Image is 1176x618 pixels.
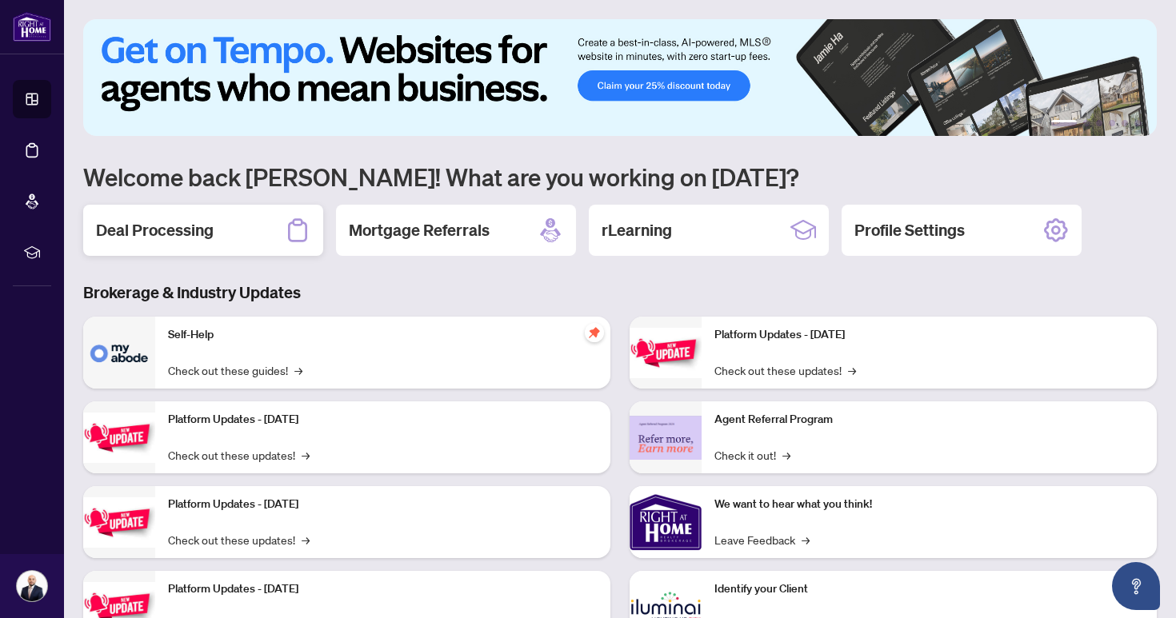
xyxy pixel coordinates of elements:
button: 3 [1096,120,1102,126]
span: → [302,531,310,548]
span: → [294,361,302,379]
a: Check out these updates!→ [168,446,310,464]
button: 5 [1122,120,1128,126]
span: → [848,361,856,379]
p: We want to hear what you think! [714,496,1144,513]
h2: Deal Processing [96,219,214,241]
p: Platform Updates - [DATE] [168,580,598,598]
img: logo [13,12,51,42]
a: Leave Feedback→ [714,531,810,548]
p: Platform Updates - [DATE] [168,411,598,429]
p: Platform Updates - [DATE] [714,326,1144,344]
button: 1 [1051,120,1077,126]
img: Platform Updates - September 16, 2025 [83,413,155,463]
a: Check out these updates!→ [168,531,310,548]
button: 6 [1134,120,1141,126]
span: → [802,531,810,548]
span: pushpin [585,323,604,342]
img: Self-Help [83,317,155,389]
a: Check out these guides!→ [168,361,302,379]
h1: Welcome back [PERSON_NAME]! What are you working on [DATE]? [83,161,1157,192]
h2: rLearning [602,219,672,241]
img: Platform Updates - June 23, 2025 [630,328,702,378]
p: Agent Referral Program [714,411,1144,429]
h2: Profile Settings [854,219,965,241]
span: → [302,446,310,464]
img: We want to hear what you think! [630,486,702,558]
img: Agent Referral Program [630,416,702,460]
span: → [782,446,790,464]
p: Identify your Client [714,580,1144,598]
img: Platform Updates - July 21, 2025 [83,497,155,548]
img: Profile Icon [17,571,47,601]
h2: Mortgage Referrals [349,219,490,241]
p: Platform Updates - [DATE] [168,496,598,513]
button: 4 [1109,120,1115,126]
h3: Brokerage & Industry Updates [83,281,1157,304]
button: Open asap [1112,562,1160,610]
a: Check it out!→ [714,446,790,464]
p: Self-Help [168,326,598,344]
button: 2 [1083,120,1090,126]
img: Slide 0 [83,19,1157,136]
a: Check out these updates!→ [714,361,856,379]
